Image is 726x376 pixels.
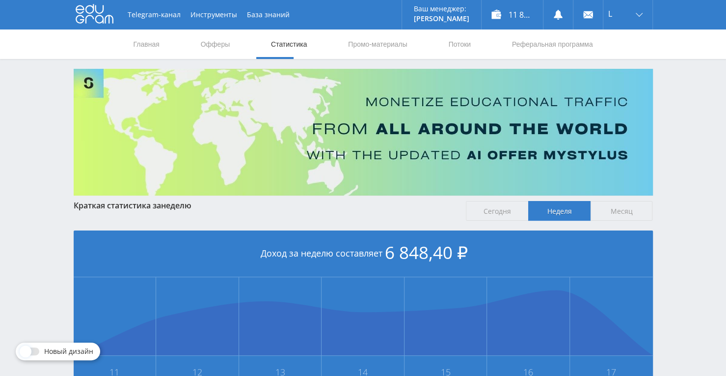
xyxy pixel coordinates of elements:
span: 15 [405,368,486,376]
span: 6 848,40 ₽ [385,241,468,264]
span: 16 [487,368,569,376]
span: 11 [74,368,156,376]
span: 14 [322,368,403,376]
span: 12 [157,368,238,376]
span: L [608,10,612,18]
a: Главная [133,29,161,59]
a: Офферы [200,29,231,59]
span: Новый дизайн [44,347,93,355]
p: [PERSON_NAME] [414,15,469,23]
a: Потоки [447,29,472,59]
span: неделю [161,200,191,211]
span: Сегодня [466,201,528,221]
div: Доход за неделю составляет [74,231,653,277]
a: Статистика [270,29,308,59]
a: Реферальная программа [511,29,594,59]
span: 13 [240,368,321,376]
span: 17 [570,368,652,376]
span: Месяц [591,201,653,221]
a: Промо-материалы [347,29,408,59]
span: Неделя [528,201,591,221]
img: Banner [74,69,653,196]
div: Краткая статистика за [74,201,457,210]
p: Ваш менеджер: [414,5,469,13]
